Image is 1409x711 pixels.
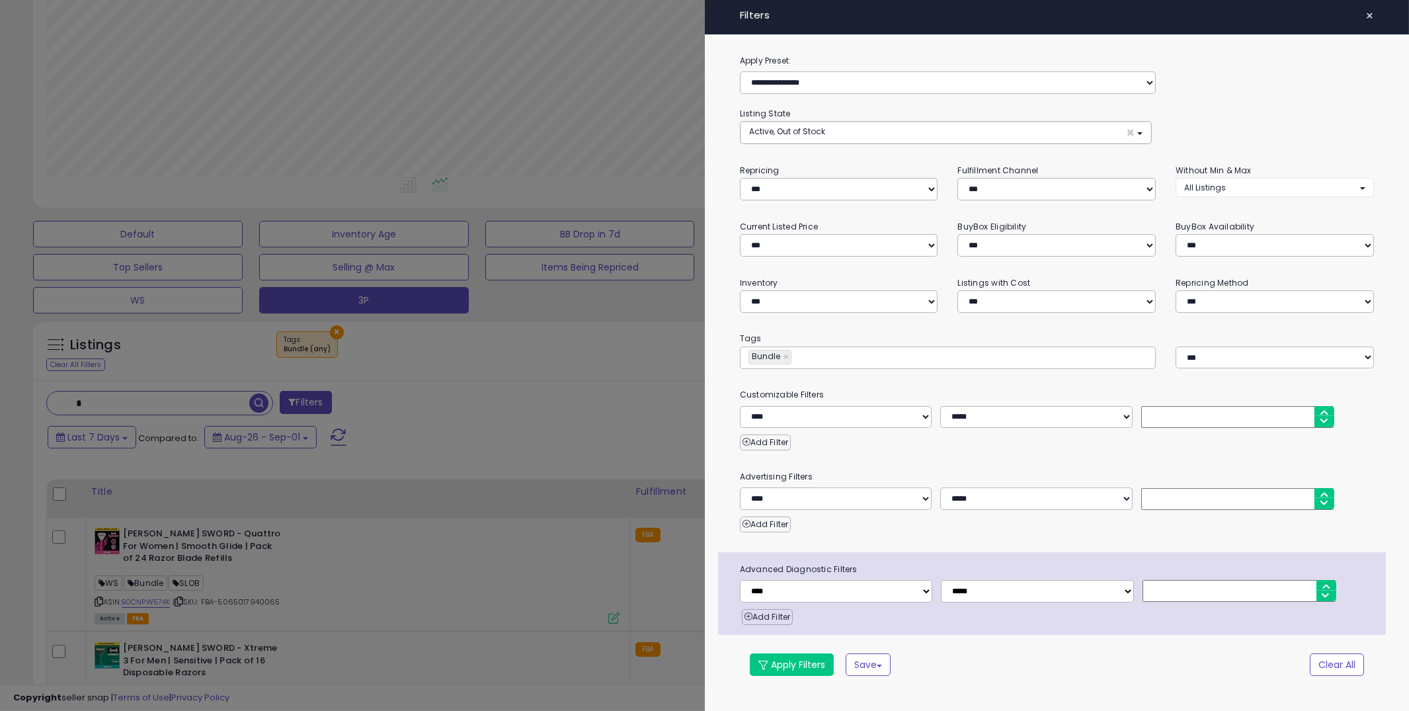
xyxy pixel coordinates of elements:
[742,609,793,625] button: Add Filter
[740,517,791,532] button: Add Filter
[730,331,1384,346] small: Tags
[784,351,791,364] a: ×
[1176,277,1249,288] small: Repricing Method
[1365,7,1374,25] span: ×
[1126,126,1135,140] span: ×
[957,277,1030,288] small: Listings with Cost
[730,470,1384,484] small: Advertising Filters
[750,653,834,676] button: Apply Filters
[740,221,818,232] small: Current Listed Price
[730,54,1384,68] label: Apply Preset:
[740,108,791,119] small: Listing State
[957,221,1026,232] small: BuyBox Eligibility
[1310,653,1364,676] button: Clear All
[846,653,891,676] button: Save
[730,562,1386,577] span: Advanced Diagnostic Filters
[1176,221,1254,232] small: BuyBox Availability
[1176,165,1252,176] small: Without Min & Max
[1360,7,1379,25] button: ×
[740,10,1374,21] h4: Filters
[749,126,825,137] span: Active, Out of Stock
[740,165,780,176] small: Repricing
[1184,182,1226,193] span: All Listings
[740,277,778,288] small: Inventory
[749,351,780,362] span: Bundle
[1176,178,1374,197] button: All Listings
[741,122,1151,144] button: Active, Out of Stock ×
[740,435,791,450] button: Add Filter
[957,165,1038,176] small: Fulfillment Channel
[730,388,1384,402] small: Customizable Filters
